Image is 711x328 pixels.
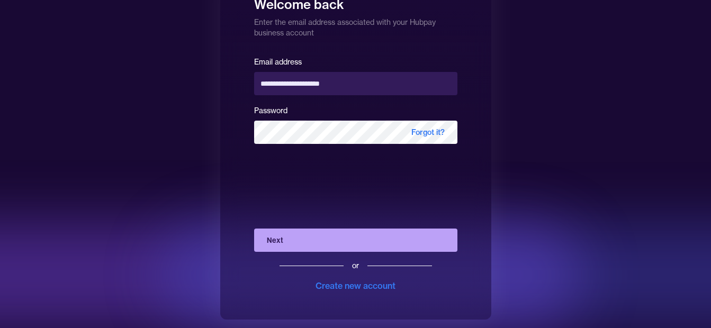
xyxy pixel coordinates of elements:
div: or [352,260,359,271]
label: Email address [254,57,302,67]
label: Password [254,106,287,115]
p: Enter the email address associated with your Hubpay business account [254,13,457,38]
span: Forgot it? [399,121,457,144]
button: Next [254,229,457,252]
div: Create new account [316,279,395,292]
